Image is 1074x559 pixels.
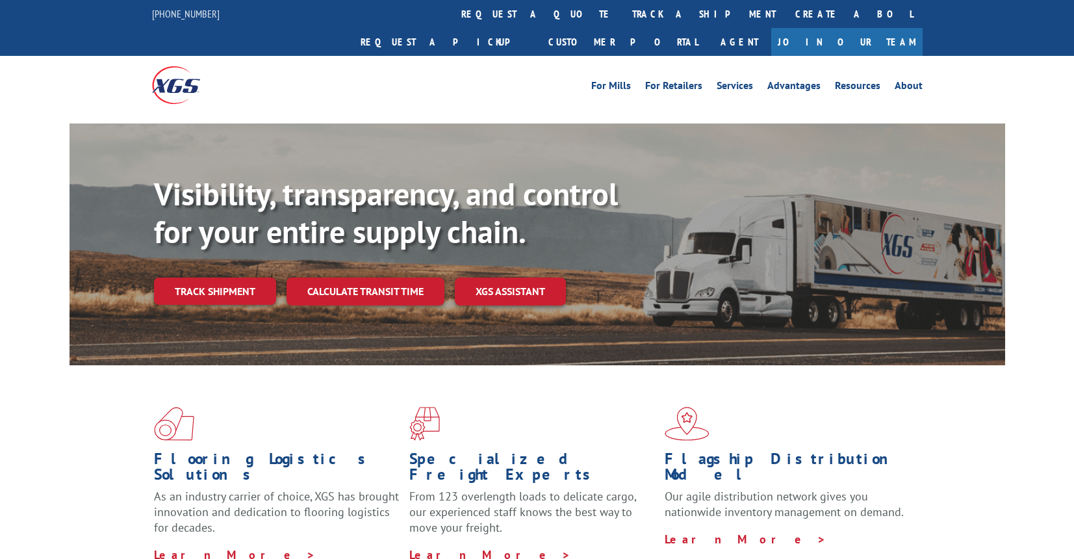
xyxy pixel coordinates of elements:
[409,407,440,441] img: xgs-icon-focused-on-flooring-red
[767,81,821,95] a: Advantages
[409,451,655,489] h1: Specialized Freight Experts
[409,489,655,547] p: From 123 overlength loads to delicate cargo, our experienced staff knows the best way to move you...
[154,451,400,489] h1: Flooring Logistics Solutions
[591,81,631,95] a: For Mills
[154,489,399,535] span: As an industry carrier of choice, XGS has brought innovation and dedication to flooring logistics...
[539,28,708,56] a: Customer Portal
[665,532,826,547] a: Learn More >
[665,489,904,519] span: Our agile distribution network gives you nationwide inventory management on demand.
[665,451,910,489] h1: Flagship Distribution Model
[835,81,880,95] a: Resources
[154,407,194,441] img: xgs-icon-total-supply-chain-intelligence-red
[152,7,220,20] a: [PHONE_NUMBER]
[154,278,276,305] a: Track shipment
[154,174,618,252] b: Visibility, transparency, and control for your entire supply chain.
[895,81,923,95] a: About
[351,28,539,56] a: Request a pickup
[771,28,923,56] a: Join Our Team
[717,81,753,95] a: Services
[455,278,566,305] a: XGS ASSISTANT
[708,28,771,56] a: Agent
[287,278,444,305] a: Calculate transit time
[645,81,702,95] a: For Retailers
[665,407,710,441] img: xgs-icon-flagship-distribution-model-red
